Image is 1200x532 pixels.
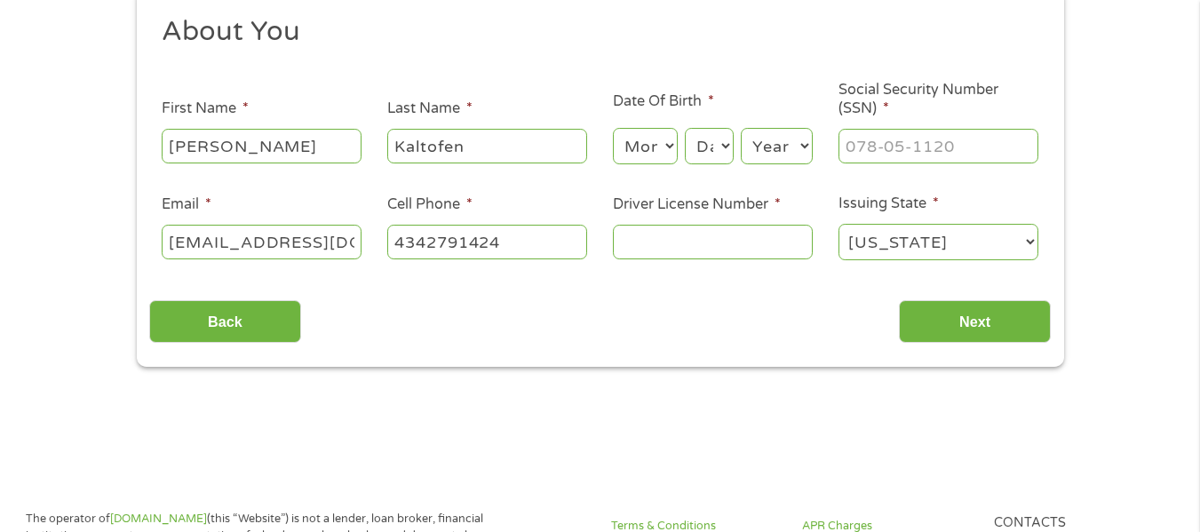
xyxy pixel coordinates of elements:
h2: About You [162,14,1025,50]
label: Social Security Number (SSN) [838,81,1038,118]
input: john@gmail.com [162,225,362,258]
input: John [162,129,362,163]
input: Smith [387,129,587,163]
label: Issuing State [838,195,939,213]
input: Next [899,300,1051,344]
input: 078-05-1120 [838,129,1038,163]
label: Driver License Number [613,195,781,214]
label: Cell Phone [387,195,473,214]
label: Date Of Birth [613,92,714,111]
a: [DOMAIN_NAME] [110,512,207,526]
h4: Contacts [994,515,1164,532]
label: Email [162,195,211,214]
input: Back [149,300,301,344]
input: (541) 754-3010 [387,225,587,258]
label: Last Name [387,99,473,118]
label: First Name [162,99,249,118]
